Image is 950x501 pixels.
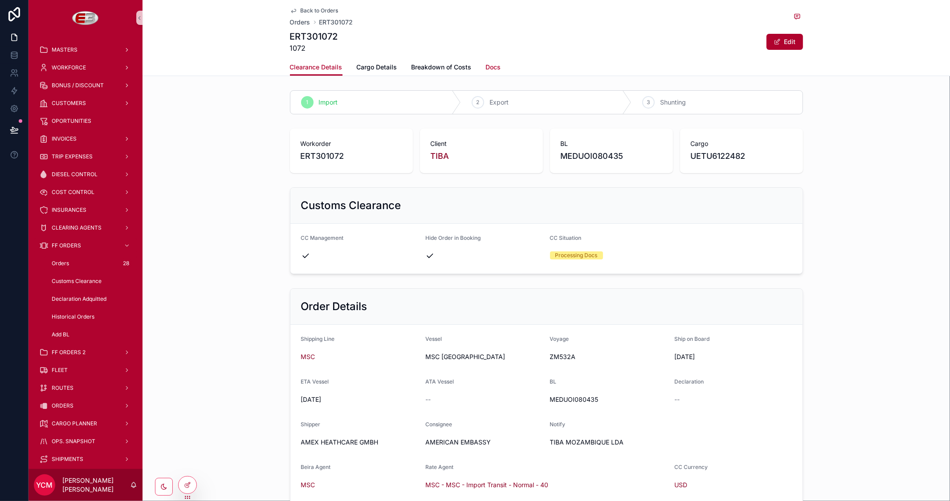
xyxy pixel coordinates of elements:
[425,421,452,428] span: Consignee
[301,464,331,470] span: Beira Agent
[52,331,69,338] span: Add BL
[52,224,102,231] span: CLEARING AGENTS
[425,395,431,404] span: --
[550,421,566,428] span: Notify
[425,234,481,241] span: Hide Order in Booking
[489,98,509,107] span: Export
[301,139,402,148] span: Workorder
[45,273,137,289] a: Customs Clearance
[301,481,315,489] a: MSC
[301,150,402,162] span: ERT301072
[431,150,449,162] a: TIBA
[52,206,86,214] span: INSURANCES
[486,63,501,72] span: Docs
[52,384,73,392] span: ROUTES
[52,64,86,71] span: WORKFORCE
[29,36,143,469] div: scrollable content
[290,18,310,27] a: Orders
[767,34,803,50] button: Edit
[34,149,137,165] a: TRIP EXPENSES
[301,335,335,342] span: Shipping Line
[52,100,86,107] span: CUSTOMERS
[301,7,338,14] span: Back to Orders
[52,420,97,427] span: CARGO PLANNER
[34,131,137,147] a: INVOICES
[34,416,137,432] a: CARGO PLANNER
[550,352,668,361] span: ZM532A
[674,395,680,404] span: --
[34,166,137,182] a: DIESEL CONTROL
[425,378,454,385] span: ATA Vessel
[647,99,650,106] span: 3
[34,202,137,218] a: INSURANCES
[45,291,137,307] a: Declaration Adquitted
[72,11,99,25] img: App logo
[691,139,792,148] span: Cargo
[412,63,472,72] span: Breakdown of Costs
[62,476,130,494] p: [PERSON_NAME] [PERSON_NAME]
[550,234,582,241] span: CC Situation
[34,77,137,93] a: BONUS / DISCOUNT
[425,438,543,447] span: AMERICAN EMBASSY
[52,153,93,160] span: TRIP EXPENSES
[45,327,137,343] a: Add BL
[37,480,53,490] span: YCM
[34,380,137,396] a: ROUTES
[52,438,95,445] span: OPS. SNAPSHOT
[34,344,137,360] a: FF ORDERS 2
[561,150,662,162] span: MEDUOI080435
[34,113,137,129] a: OPORTUNITIES
[52,456,83,463] span: SHIPMENTS
[34,451,137,467] a: SHIPMENTS
[290,43,338,53] span: 1072
[301,421,321,428] span: Shipper
[425,335,442,342] span: Vessel
[52,189,94,196] span: COST CONTROL
[290,59,342,76] a: Clearance Details
[52,367,68,374] span: FLEET
[34,60,137,76] a: WORKFORCE
[52,135,77,142] span: INVOICES
[301,234,344,241] span: CC Management
[550,378,557,385] span: BL
[290,7,338,14] a: Back to Orders
[425,481,548,489] a: MSC - MSC - Import Transit - Normal - 40
[301,299,367,314] h2: Order Details
[34,42,137,58] a: MASTERS
[52,117,91,125] span: OPORTUNITIES
[301,395,419,404] span: [DATE]
[674,481,687,489] a: USD
[52,295,106,303] span: Declaration Adquitted
[52,313,94,320] span: Historical Orders
[34,362,137,378] a: FLEET
[319,18,353,27] span: ERT301072
[561,139,662,148] span: BL
[301,378,329,385] span: ETA Vessel
[52,349,86,356] span: FF ORDERS 2
[412,59,472,77] a: Breakdown of Costs
[52,242,81,249] span: FF ORDERS
[290,30,338,43] h1: ERT301072
[34,238,137,254] a: FF ORDERS
[431,139,532,148] span: Client
[357,59,397,77] a: Cargo Details
[674,378,704,385] span: Declaration
[52,278,102,285] span: Customs Clearance
[34,398,137,414] a: ORDERS
[301,352,315,361] span: MSC
[550,395,668,404] span: MEDUOI080435
[120,258,132,269] div: 28
[357,63,397,72] span: Cargo Details
[425,464,453,470] span: Rate Agent
[52,46,77,53] span: MASTERS
[691,150,792,162] span: UETU6122482
[486,59,501,77] a: Docs
[52,82,104,89] span: BONUS / DISCOUNT
[674,352,792,361] span: [DATE]
[425,352,543,361] span: MSC [GEOGRAPHIC_DATA]
[319,98,338,107] span: Import
[674,335,709,342] span: Ship on Board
